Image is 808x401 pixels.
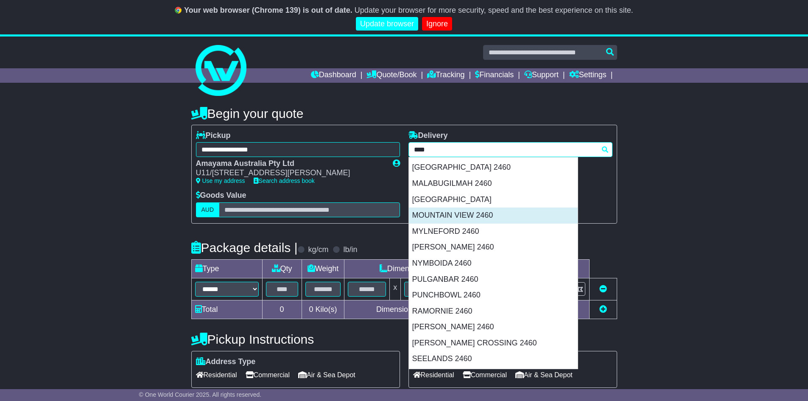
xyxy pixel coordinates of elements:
[409,160,578,176] div: [GEOGRAPHIC_DATA] 2460
[191,241,298,255] h4: Package details |
[356,17,418,31] a: Update browser
[302,259,344,278] td: Weight
[413,368,454,381] span: Residential
[196,191,246,200] label: Goods Value
[355,6,633,14] span: Update your browser for more security, speed and the best experience on this site.
[246,368,290,381] span: Commercial
[366,68,417,83] a: Quote/Book
[409,303,578,320] div: RAMORNIE 2460
[475,68,514,83] a: Financials
[409,272,578,288] div: PULGANBAR 2460
[409,287,578,303] div: PUNCHBOWL 2460
[408,142,612,157] typeahead: Please provide city
[344,300,502,319] td: Dimensions in Centimetre(s)
[343,245,357,255] label: lb/in
[409,239,578,255] div: [PERSON_NAME] 2460
[344,259,502,278] td: Dimensions (L x W x H)
[409,208,578,224] div: MOUNTAIN VIEW 2460
[422,17,452,31] a: Ignore
[139,391,262,398] span: © One World Courier 2025. All rights reserved.
[409,176,578,192] div: MALABUGILMAH 2460
[196,131,231,140] label: Pickup
[409,367,578,383] div: SHANNONDALE 2460
[311,68,356,83] a: Dashboard
[191,259,262,278] td: Type
[308,245,328,255] label: kg/cm
[262,300,302,319] td: 0
[599,285,607,293] a: Remove this item
[524,68,559,83] a: Support
[427,68,464,83] a: Tracking
[409,319,578,335] div: [PERSON_NAME] 2460
[599,305,607,314] a: Add new item
[298,368,355,381] span: Air & Sea Depot
[408,131,448,140] label: Delivery
[196,159,384,168] div: Amayama Australia Pty Ltd
[191,300,262,319] td: Total
[409,255,578,272] div: NYMBOIDA 2460
[254,177,315,184] a: Search address book
[191,332,400,346] h4: Pickup Instructions
[515,368,573,381] span: Air & Sea Depot
[196,202,220,217] label: AUD
[196,177,245,184] a: Use my address
[409,224,578,240] div: MYLNEFORD 2460
[569,68,607,83] a: Settings
[196,357,256,367] label: Address Type
[184,6,352,14] b: Your web browser (Chrome 139) is out of date.
[262,259,302,278] td: Qty
[463,368,507,381] span: Commercial
[309,305,313,314] span: 0
[196,168,384,178] div: U11/[STREET_ADDRESS][PERSON_NAME]
[409,335,578,351] div: [PERSON_NAME] CROSSING 2460
[390,278,401,300] td: x
[409,351,578,367] div: SEELANDS 2460
[196,368,237,381] span: Residential
[302,300,344,319] td: Kilo(s)
[191,107,617,121] h4: Begin your quote
[409,192,578,208] div: [GEOGRAPHIC_DATA]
